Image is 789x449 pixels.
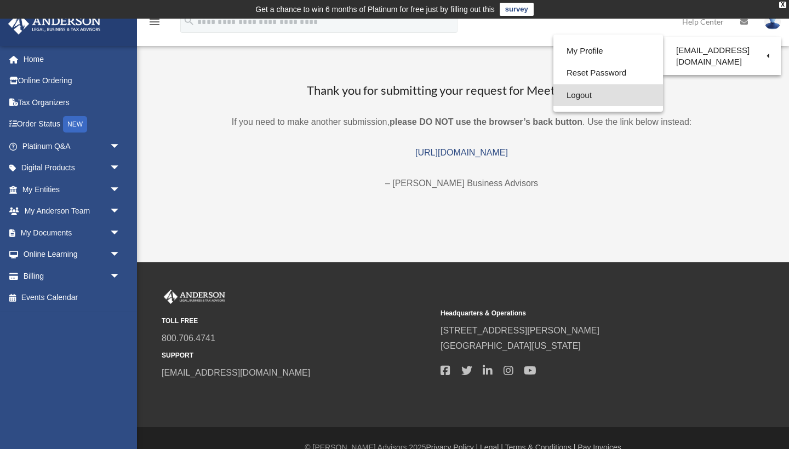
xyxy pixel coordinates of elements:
div: Get a chance to win 6 months of Platinum for free just by filling out this [255,3,495,16]
small: SUPPORT [162,350,433,361]
small: Headquarters & Operations [441,308,712,319]
p: – [PERSON_NAME] Business Advisors [148,176,775,191]
a: [EMAIL_ADDRESS][DOMAIN_NAME] [162,368,310,377]
a: survey [500,3,534,16]
a: My Anderson Teamarrow_drop_down [8,200,137,222]
p: If you need to make another submission, . Use the link below instead: [148,114,775,130]
a: Events Calendar [8,287,137,309]
span: arrow_drop_down [110,222,131,244]
span: arrow_drop_down [110,200,131,223]
h3: Thank you for submitting your request for Meeting Minutes [148,82,775,99]
div: NEW [63,116,87,133]
div: close [779,2,786,8]
span: arrow_drop_down [110,265,131,287]
a: [EMAIL_ADDRESS][DOMAIN_NAME] [663,40,781,72]
a: My Profile [553,40,663,62]
a: Online Learningarrow_drop_down [8,244,137,266]
a: menu [148,19,161,28]
a: My Documentsarrow_drop_down [8,222,137,244]
span: arrow_drop_down [110,135,131,158]
a: Reset Password [553,62,663,84]
a: Tax Organizers [8,91,137,113]
a: [URL][DOMAIN_NAME] [415,148,508,157]
small: TOLL FREE [162,315,433,327]
a: [STREET_ADDRESS][PERSON_NAME] [441,326,599,335]
a: Order StatusNEW [8,113,137,136]
img: Anderson Advisors Platinum Portal [5,13,104,34]
i: menu [148,15,161,28]
i: search [183,15,195,27]
span: arrow_drop_down [110,157,131,180]
a: Home [8,48,137,70]
a: My Entitiesarrow_drop_down [8,179,137,200]
a: [GEOGRAPHIC_DATA][US_STATE] [441,341,581,350]
b: please DO NOT use the browser’s back button [390,117,582,126]
a: Billingarrow_drop_down [8,265,137,287]
span: arrow_drop_down [110,244,131,266]
a: 800.706.4741 [162,333,215,343]
a: Platinum Q&Aarrow_drop_down [8,135,137,157]
a: Online Ordering [8,70,137,92]
a: Digital Productsarrow_drop_down [8,157,137,179]
img: User Pic [764,14,781,30]
span: arrow_drop_down [110,179,131,201]
img: Anderson Advisors Platinum Portal [162,290,227,304]
a: Logout [553,84,663,107]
